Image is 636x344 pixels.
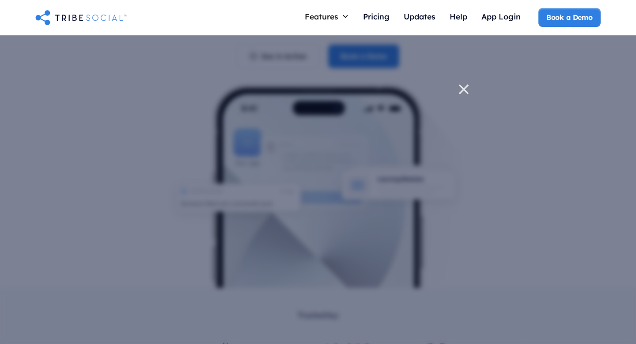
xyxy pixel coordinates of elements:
[35,8,127,26] a: home
[404,11,435,21] div: Updates
[298,8,356,25] div: Features
[443,8,474,27] a: Help
[450,11,467,21] div: Help
[305,11,338,21] div: Features
[363,11,390,21] div: Pricing
[538,8,601,27] a: Book a Demo
[356,8,397,27] a: Pricing
[474,8,528,27] a: App Login
[481,11,521,21] div: App Login
[397,8,443,27] a: Updates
